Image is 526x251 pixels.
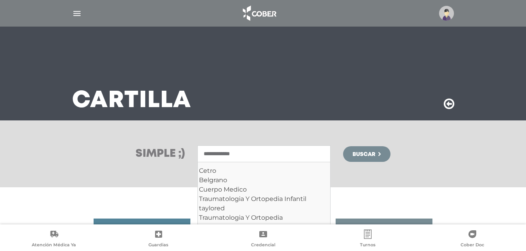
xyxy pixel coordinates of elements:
span: Turnos [360,242,376,249]
span: Credencial [251,242,275,249]
span: Buscar [352,152,375,157]
a: Cober Doc [420,229,524,249]
div: Nutricion [199,222,329,232]
div: Traumatologia Y Ortopedia Infantil [199,194,329,204]
img: logo_cober_home-white.png [239,4,280,23]
h3: Simple ;) [136,149,185,160]
a: Turnos [315,229,420,249]
img: profile-placeholder.svg [439,6,454,21]
h3: Cartilla [72,91,191,111]
div: Cuerpo Medico [199,185,329,194]
img: Cober_menu-lines-white.svg [72,9,82,18]
a: Atención Médica Ya [2,229,106,249]
span: Atención Médica Ya [32,242,76,249]
button: Buscar [343,146,390,162]
div: Cetro [199,166,329,176]
div: taylored [199,204,329,213]
span: Cober Doc [461,242,484,249]
a: Credencial [211,229,315,249]
div: Traumatologia Y Ortopedia [199,213,329,222]
div: Belgrano [199,176,329,185]
span: Guardias [148,242,168,249]
a: Guardias [106,229,211,249]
